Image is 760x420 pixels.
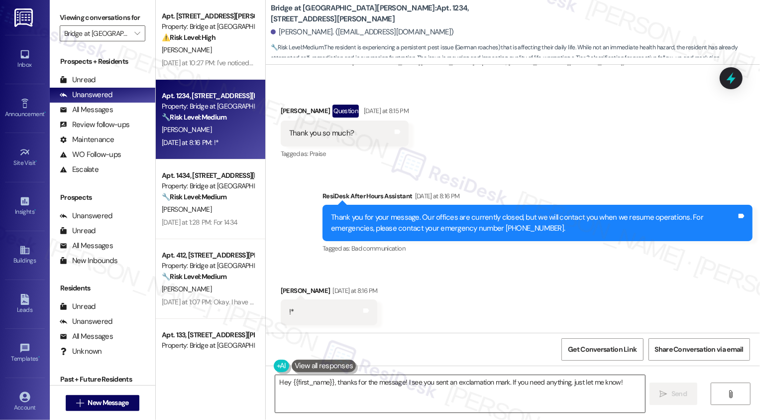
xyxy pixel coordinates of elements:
strong: 🔧 Risk Level: Medium [162,113,226,122]
div: Thank you for your message. Our offices are currently closed, but we will contact you when we res... [331,212,737,234]
div: All Messages [60,105,113,115]
div: Property: Bridge at [GEOGRAPHIC_DATA][PERSON_NAME] [162,340,254,351]
button: Get Conversation Link [561,338,643,361]
a: Site Visit • [5,144,45,171]
div: Apt. 133, [STREET_ADDRESS][PERSON_NAME] [162,330,254,340]
button: Share Conversation via email [649,338,750,361]
div: Maintenance [60,135,114,145]
div: [DATE] at 1:28 PM: For 1434 [162,218,237,227]
span: Share Conversation via email [655,344,744,355]
div: Thank you so much? [289,128,354,139]
div: [DATE] at 8:16 PM [330,285,377,296]
div: Apt. 412, [STREET_ADDRESS][PERSON_NAME] [162,250,254,261]
img: ResiDesk Logo [14,8,35,27]
div: Apt. 1434, [STREET_ADDRESS][PERSON_NAME] [162,170,254,181]
div: Unknown [60,346,102,357]
i:  [76,399,84,407]
div: Unanswered [60,90,112,100]
a: Leads [5,291,45,318]
strong: ⚠️ Risk Level: High [162,33,216,42]
span: • [34,207,36,214]
a: Account [5,389,45,416]
strong: 🔧 Risk Level: Medium [271,43,324,51]
span: New Message [88,398,128,408]
div: [PERSON_NAME] [281,105,409,121]
div: Unread [60,301,96,312]
div: Tagged as: [323,241,753,256]
div: [DATE] at 8:16 PM: !* [162,138,218,147]
button: Send [650,383,698,405]
b: Bridge at [GEOGRAPHIC_DATA][PERSON_NAME]: Apt. 1234, [STREET_ADDRESS][PERSON_NAME] [271,3,470,24]
div: All Messages [60,241,113,251]
button: New Message [66,395,139,411]
div: [DATE] at 1:07 PM: Okay. I have to ask is there anything wrong? Do I owe money or something? Ther... [162,297,672,306]
span: Praise [310,149,326,158]
div: Prospects [50,192,155,203]
div: Past + Future Residents [50,374,155,385]
div: Property: Bridge at [GEOGRAPHIC_DATA][PERSON_NAME] [162,21,254,32]
a: Insights • [5,193,45,220]
span: [PERSON_NAME] [162,45,212,54]
div: [DATE] at 8:15 PM [361,106,409,116]
a: Inbox [5,46,45,73]
div: Residents [50,283,155,293]
i:  [727,390,735,398]
span: Get Conversation Link [568,344,637,355]
div: [PERSON_NAME] [281,285,378,299]
div: Apt. [STREET_ADDRESS][PERSON_NAME] [162,11,254,21]
a: Buildings [5,242,45,269]
div: Apt. 1234, [STREET_ADDRESS][PERSON_NAME] [162,91,254,101]
div: Review follow-ups [60,120,129,130]
span: Bad communication [351,244,405,253]
textarea: Hey {{first_name}}, thanks for the message! I see you sent an exclamation mark. If you need anyth... [275,375,645,413]
div: [DATE] at 8:16 PM [413,191,460,201]
span: [PERSON_NAME] [162,125,212,134]
span: • [38,354,40,361]
div: Property: Bridge at [GEOGRAPHIC_DATA][PERSON_NAME] [162,101,254,112]
div: Property: Bridge at [GEOGRAPHIC_DATA][PERSON_NAME] [162,181,254,191]
label: Viewing conversations for [60,10,145,25]
div: Question [332,105,359,117]
div: WO Follow-ups [60,149,121,160]
div: Tagged as: [281,146,409,161]
div: Unread [60,226,96,236]
div: New Inbounds [60,256,117,266]
span: : The resident is experiencing a persistent pest issue (German roaches) that is affecting their d... [271,42,760,64]
div: Prospects + Residents [50,56,155,67]
input: All communities [64,25,129,41]
div: Unanswered [60,211,112,221]
span: • [44,109,46,116]
strong: 🔧 Risk Level: Medium [162,272,226,281]
div: ResiDesk After Hours Assistant [323,191,753,205]
i:  [134,29,140,37]
span: [PERSON_NAME] [162,284,212,293]
div: Escalate [60,164,99,175]
span: Send [671,389,687,399]
span: [PERSON_NAME] [162,205,212,214]
strong: 🔧 Risk Level: Medium [162,192,226,201]
span: • [36,158,37,165]
div: Unread [60,75,96,85]
div: [PERSON_NAME]. ([EMAIL_ADDRESS][DOMAIN_NAME]) [271,27,454,37]
div: All Messages [60,331,113,342]
div: Unanswered [60,316,112,327]
div: Property: Bridge at [GEOGRAPHIC_DATA][PERSON_NAME] [162,261,254,271]
a: Templates • [5,340,45,367]
i:  [660,390,667,398]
